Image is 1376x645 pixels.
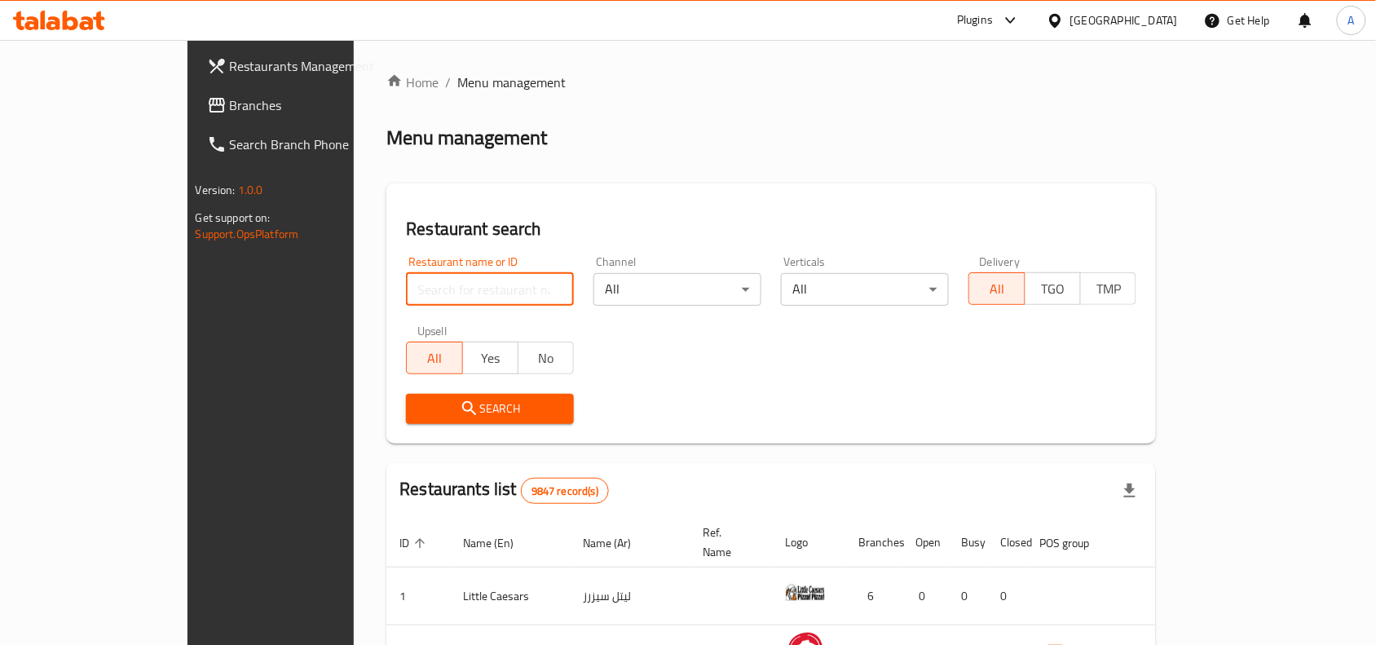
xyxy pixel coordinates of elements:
[1039,533,1110,553] span: POS group
[785,572,826,613] img: Little Caesars
[957,11,993,30] div: Plugins
[987,518,1026,568] th: Closed
[196,223,299,245] a: Support.OpsPlatform
[230,95,404,115] span: Branches
[230,135,404,154] span: Search Branch Phone
[450,568,570,625] td: Little Caesars
[845,568,902,625] td: 6
[413,347,456,370] span: All
[196,207,271,228] span: Get support on:
[470,347,512,370] span: Yes
[1032,277,1074,301] span: TGO
[406,394,574,424] button: Search
[845,518,902,568] th: Branches
[948,518,987,568] th: Busy
[1110,471,1149,510] div: Export file
[703,523,752,562] span: Ref. Name
[902,568,948,625] td: 0
[196,179,236,201] span: Version:
[445,73,451,92] li: /
[525,347,567,370] span: No
[399,533,430,553] span: ID
[238,179,263,201] span: 1.0.0
[583,533,652,553] span: Name (Ar)
[386,568,450,625] td: 1
[194,46,417,86] a: Restaurants Management
[1070,11,1178,29] div: [GEOGRAPHIC_DATA]
[521,478,609,504] div: Total records count
[463,533,535,553] span: Name (En)
[417,325,448,337] label: Upsell
[406,342,462,374] button: All
[980,256,1021,267] label: Delivery
[457,73,566,92] span: Menu management
[772,518,845,568] th: Logo
[194,86,417,125] a: Branches
[948,568,987,625] td: 0
[1348,11,1355,29] span: A
[386,125,547,151] h2: Menu management
[406,217,1136,241] h2: Restaurant search
[462,342,518,374] button: Yes
[406,273,574,306] input: Search for restaurant name or ID..
[1087,277,1130,301] span: TMP
[522,484,608,499] span: 9847 record(s)
[230,56,404,76] span: Restaurants Management
[781,273,949,306] div: All
[399,477,609,504] h2: Restaurants list
[570,568,690,625] td: ليتل سيزرز
[1025,272,1081,305] button: TGO
[593,273,761,306] div: All
[1080,272,1136,305] button: TMP
[968,272,1025,305] button: All
[902,518,948,568] th: Open
[976,277,1018,301] span: All
[194,125,417,164] a: Search Branch Phone
[518,342,574,374] button: No
[987,568,1026,625] td: 0
[419,399,561,419] span: Search
[386,73,1156,92] nav: breadcrumb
